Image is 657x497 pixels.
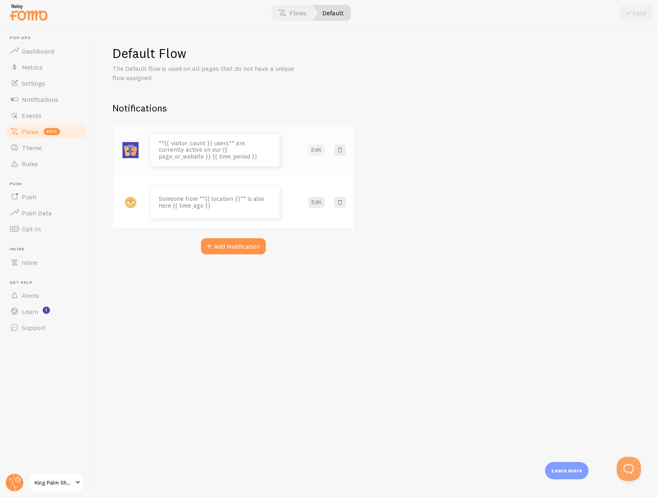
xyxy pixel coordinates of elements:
[22,47,54,55] span: Dashboard
[22,225,41,233] span: Opt-In
[308,197,325,208] button: Edit
[159,196,272,209] p: Someone from **{{ location }}** is also here {{ time_ago }}
[159,140,272,160] p: **{{ visitor_count }} users** are currently active on our {{ page_or_website }} {{ time_period }}
[5,107,88,124] a: Events
[122,194,139,210] img: fomo_icons_someone_is_viewing.svg
[10,280,88,285] span: Get Help
[35,478,73,487] span: King Palm Shopify
[10,247,88,252] span: Inline
[22,95,58,103] span: Notifications
[201,238,266,254] button: Add Notification
[545,462,589,479] div: Learn more
[22,193,36,201] span: Push
[22,128,39,136] span: Flows
[617,457,641,481] iframe: Help Scout Beacon - Open
[22,63,43,71] span: Metrics
[112,64,306,82] p: The Default flow is used on all pages that do not have a unique flow assigned
[10,35,88,41] span: Pop-ups
[5,91,88,107] a: Notifications
[308,144,325,156] button: Edit
[22,307,38,316] span: Learn
[5,156,88,172] a: Rules
[8,2,49,23] img: fomo-relay-logo-orange.svg
[5,75,88,91] a: Settings
[22,324,46,332] span: Support
[10,181,88,187] span: Push
[5,43,88,59] a: Dashboard
[5,205,88,221] a: Push Data
[112,45,354,62] h1: Default Flow
[5,320,88,336] a: Support
[5,221,88,237] a: Opt-In
[5,287,88,303] a: Alerts
[5,303,88,320] a: Learn
[5,124,88,140] a: Flows beta
[44,128,60,135] span: beta
[22,79,45,87] span: Settings
[29,473,83,492] a: King Palm Shopify
[22,209,52,217] span: Push Data
[112,102,354,114] h2: Notifications
[43,307,50,314] svg: <p>Watch New Feature Tutorials!</p>
[5,140,88,156] a: Theme
[22,291,39,299] span: Alerts
[22,258,37,266] span: Inline
[22,144,42,152] span: Theme
[551,467,582,474] p: Learn more
[22,111,41,120] span: Events
[5,59,88,75] a: Metrics
[5,254,88,270] a: Inline
[122,142,139,158] img: fomo_icons_pageviews.svg
[5,189,88,205] a: Push
[22,160,38,168] span: Rules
